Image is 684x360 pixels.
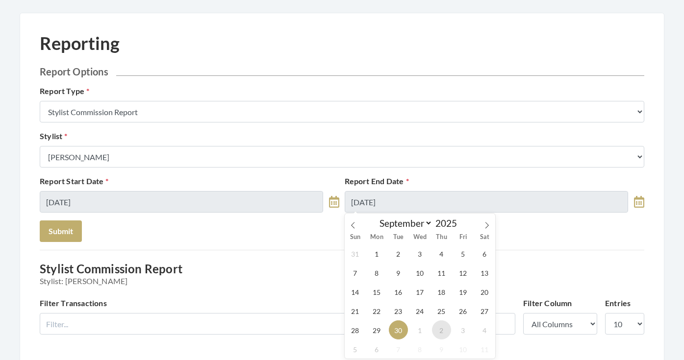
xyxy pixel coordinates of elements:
[366,234,387,240] span: Mon
[475,263,494,282] span: September 13, 2025
[431,234,452,240] span: Thu
[40,297,107,309] label: Filter Transactions
[367,301,386,320] span: September 22, 2025
[367,282,386,301] span: September 15, 2025
[367,339,386,359] span: October 6, 2025
[409,234,431,240] span: Wed
[634,191,644,213] a: toggle
[389,320,408,339] span: September 30, 2025
[454,301,473,320] span: September 26, 2025
[375,217,433,229] select: Month
[346,282,365,301] span: September 14, 2025
[475,282,494,301] span: September 20, 2025
[40,66,644,77] h2: Report Options
[432,320,451,339] span: October 2, 2025
[367,263,386,282] span: September 8, 2025
[345,234,366,240] span: Sun
[410,301,430,320] span: September 24, 2025
[40,220,82,242] button: Submit
[475,244,494,263] span: September 6, 2025
[454,263,473,282] span: September 12, 2025
[40,191,323,213] input: Select Date
[367,320,386,339] span: September 29, 2025
[346,301,365,320] span: September 21, 2025
[410,339,430,359] span: October 8, 2025
[454,244,473,263] span: September 5, 2025
[454,282,473,301] span: September 19, 2025
[40,262,644,286] h3: Stylist Commission Report
[475,320,494,339] span: October 4, 2025
[40,33,120,54] h1: Reporting
[454,320,473,339] span: October 3, 2025
[432,301,451,320] span: September 25, 2025
[346,320,365,339] span: September 28, 2025
[346,263,365,282] span: September 7, 2025
[475,301,494,320] span: September 27, 2025
[389,244,408,263] span: September 2, 2025
[346,339,365,359] span: October 5, 2025
[410,320,430,339] span: October 1, 2025
[432,263,451,282] span: September 11, 2025
[432,282,451,301] span: September 18, 2025
[432,244,451,263] span: September 4, 2025
[454,339,473,359] span: October 10, 2025
[523,297,572,309] label: Filter Column
[346,244,365,263] span: August 31, 2025
[410,244,430,263] span: September 3, 2025
[474,234,495,240] span: Sat
[367,244,386,263] span: September 1, 2025
[40,175,109,187] label: Report Start Date
[475,339,494,359] span: October 11, 2025
[410,282,430,301] span: September 17, 2025
[410,263,430,282] span: September 10, 2025
[345,175,409,187] label: Report End Date
[452,234,474,240] span: Fri
[389,282,408,301] span: September 16, 2025
[389,339,408,359] span: October 7, 2025
[345,191,628,213] input: Select Date
[432,217,465,229] input: Year
[605,297,631,309] label: Entries
[389,263,408,282] span: September 9, 2025
[40,85,89,97] label: Report Type
[40,313,515,335] input: Filter...
[40,276,644,286] span: Stylist: [PERSON_NAME]
[40,130,68,142] label: Stylist
[389,301,408,320] span: September 23, 2025
[329,191,339,213] a: toggle
[432,339,451,359] span: October 9, 2025
[387,234,409,240] span: Tue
